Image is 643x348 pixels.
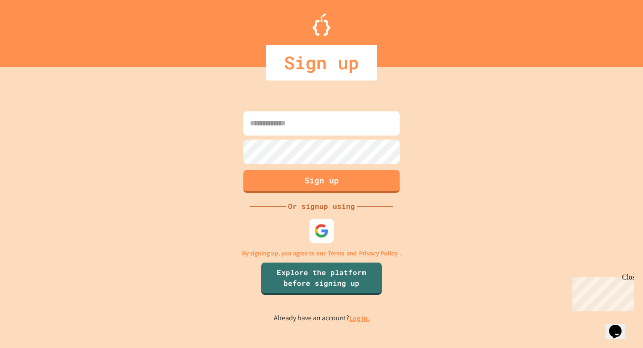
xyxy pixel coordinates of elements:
[261,263,382,295] a: Explore the platform before signing up
[243,170,400,193] button: Sign up
[359,249,397,258] a: Privacy Policy
[605,312,634,339] iframe: chat widget
[266,45,377,81] div: Sign up
[569,273,634,311] iframe: chat widget
[349,314,370,323] a: Log in.
[313,13,330,36] img: Logo.svg
[4,4,62,57] div: Chat with us now!Close
[242,249,401,258] p: By signing up, you agree to our and .
[314,224,329,238] img: google-icon.svg
[328,249,344,258] a: Terms
[274,313,370,324] p: Already have an account?
[286,201,357,212] div: Or signup using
